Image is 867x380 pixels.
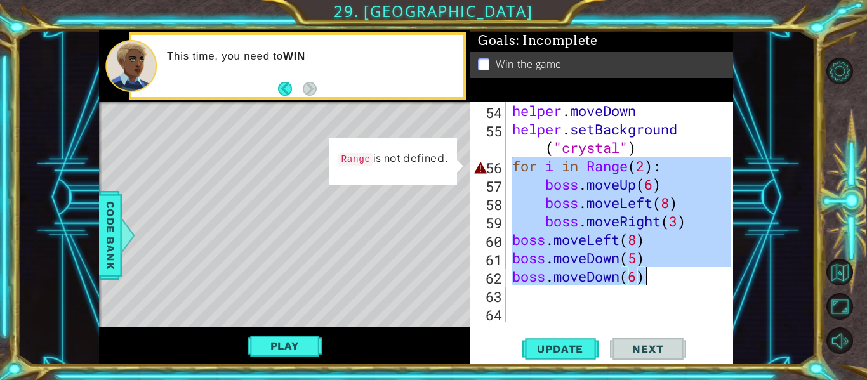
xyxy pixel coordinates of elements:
[472,177,506,195] div: 57
[278,82,303,96] button: Back
[303,82,317,96] button: Next
[524,343,596,355] span: Update
[478,33,598,49] span: Goals
[472,232,506,251] div: 60
[472,195,506,214] div: 58
[472,214,506,232] div: 59
[338,150,448,167] p: is not defined.
[283,50,305,62] strong: WIN
[472,103,506,122] div: 54
[472,122,506,159] div: 55
[472,287,506,306] div: 63
[472,159,506,177] div: 56
[472,269,506,287] div: 62
[516,33,598,48] span: : Incomplete
[522,336,599,362] button: Update
[496,57,562,71] p: Win the game
[828,255,867,289] a: Back to Map
[619,343,676,355] span: Next
[167,49,454,63] p: This time, you need to
[826,58,853,84] button: Level Options
[100,197,121,274] span: Code Bank
[610,336,686,362] button: Next
[338,153,373,166] code: Range
[826,293,853,320] button: Maximize Browser
[826,327,853,354] button: Mute
[248,334,322,358] button: Play
[472,251,506,269] div: 61
[826,259,853,285] button: Back to Map
[472,306,506,324] div: 64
